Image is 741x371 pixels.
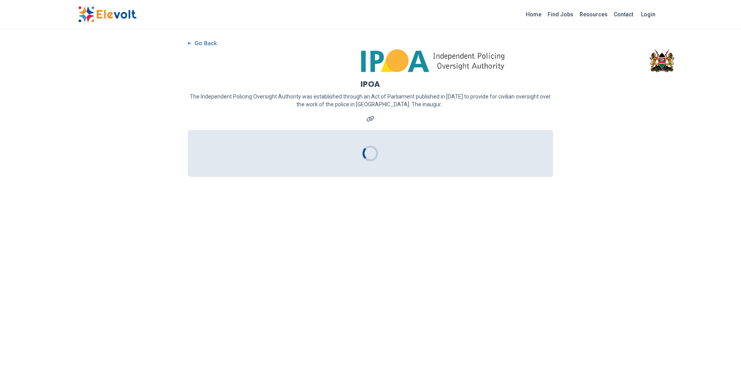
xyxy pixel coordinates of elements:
[188,37,217,49] button: Go Back
[545,8,576,21] a: Find Jobs
[78,37,176,271] iframe: Advertisement
[523,8,545,21] a: Home
[359,49,677,72] img: IPOA
[188,93,553,108] p: The Independent Policing Oversight Authority was established through an Act of Parliament publish...
[576,8,611,21] a: Resources
[361,79,380,90] h1: IPOA
[636,7,660,22] a: Login
[566,37,663,271] iframe: Advertisement
[362,145,379,162] div: Loading...
[611,8,636,21] a: Contact
[78,6,137,23] img: Elevolt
